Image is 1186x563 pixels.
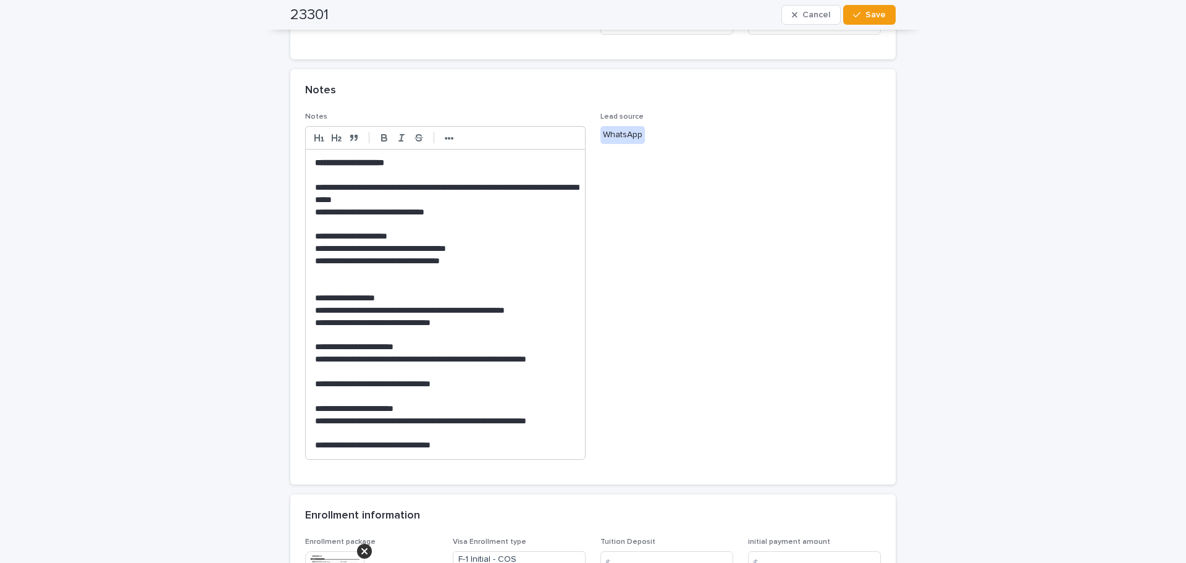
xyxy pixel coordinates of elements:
h2: 23301 [290,6,329,24]
span: Notes [305,113,327,121]
span: Save [865,11,886,19]
span: Cancel [802,11,830,19]
span: Enrollment package [305,538,376,546]
button: Save [843,5,896,25]
div: WhatsApp [600,126,645,144]
strong: ••• [445,133,454,143]
span: Lead source [600,113,644,121]
span: Visa Enrollment type [453,538,526,546]
span: Tuition Deposit [600,538,655,546]
h2: Notes [305,84,336,98]
h2: Enrollment information [305,509,420,523]
span: initial payment amount [748,538,830,546]
button: Cancel [781,5,841,25]
button: ••• [440,130,458,145]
